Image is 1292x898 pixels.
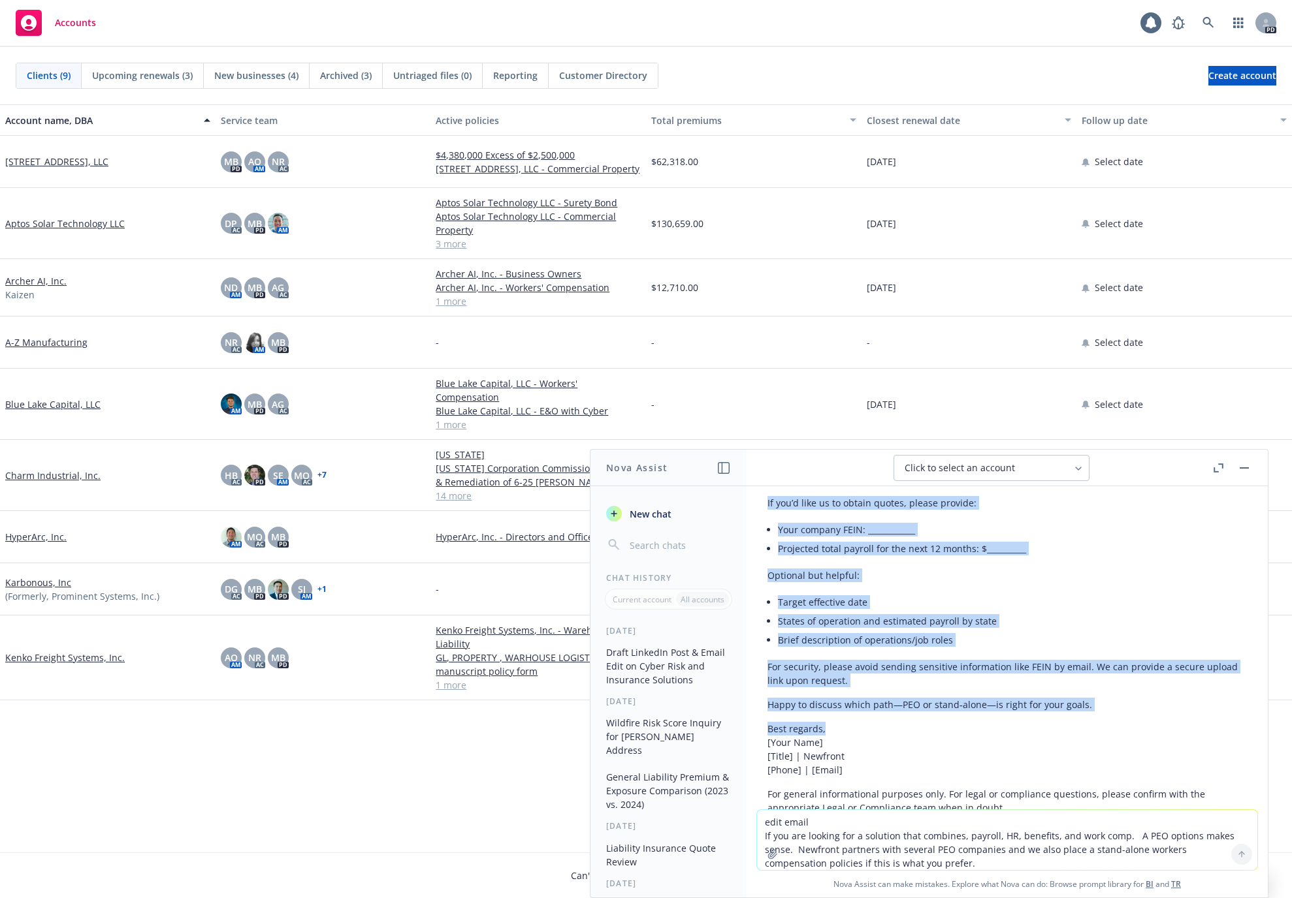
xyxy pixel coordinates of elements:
span: AG [272,281,284,294]
span: MB [248,582,262,596]
span: Archived (3) [320,69,372,82]
span: Select date [1095,217,1143,230]
a: 3 more [436,237,641,251]
div: Total premiums [651,114,842,127]
button: Draft LinkedIn Post & Email Edit on Cyber Risk and Insurance Solutions [601,642,736,690]
span: Reporting [493,69,538,82]
span: [DATE] [867,217,896,230]
span: Select date [1095,281,1143,294]
span: New businesses (4) [214,69,299,82]
span: NR [272,155,285,168]
span: Click to select an account [905,461,1015,474]
a: [US_STATE] Corporation Commission-Plugging & Remediation of 6-25 [PERSON_NAME] [436,461,641,489]
span: $12,710.00 [651,281,698,294]
img: photo [221,394,242,414]
span: MB [271,651,285,664]
div: [DATE] [590,625,747,636]
a: Accounts [10,5,101,41]
span: AG [272,397,284,411]
span: [DATE] [867,281,896,294]
a: Kenko Freight Systems, Inc. [5,651,125,664]
a: Report a Bug [1165,10,1191,36]
span: Create account [1208,63,1276,88]
button: Click to select an account [894,455,1090,481]
span: [DATE] [867,155,896,168]
p: Optional but helpful: [767,568,1247,582]
span: HB [225,469,238,482]
span: MB [248,397,262,411]
li: Target effective date [778,593,1247,612]
a: Charm Industrial, Inc. [5,469,101,482]
span: MB [271,530,285,544]
a: Karbonous, Inc [5,576,71,589]
span: $62,318.00 [651,155,698,168]
span: Upcoming renewals (3) [92,69,193,82]
a: Kenko Freight Systems, Inc. - Warehouse Legal Liability [436,623,641,651]
span: $130,659.00 [651,217,703,230]
img: photo [244,332,265,353]
p: Best regards, [Your Name] [Title] | Newfront [Phone] | [Email] [767,722,1247,777]
a: Switch app [1225,10,1252,36]
a: Aptos Solar Technology LLC - Surety Bond [436,196,641,209]
a: Blue Lake Capital, LLC [5,397,101,411]
div: Active policies [436,114,641,127]
a: $4,380,000 Excess of $2,500,000 [436,148,641,162]
p: If you’d like us to obtain quotes, please provide: [767,496,1247,510]
a: Archer AI, Inc. - Workers' Compensation [436,281,641,294]
li: Your company FEIN: ____________ [778,520,1247,539]
div: Account name, DBA [5,114,196,127]
span: SJ [298,582,306,596]
div: [DATE] [590,820,747,831]
span: DG [225,582,238,596]
span: - [651,397,654,411]
span: MB [248,281,262,294]
a: Archer AI, Inc. - Business Owners [436,267,641,281]
span: New chat [627,507,671,521]
div: Follow up date [1082,114,1272,127]
span: Select date [1095,155,1143,168]
a: Aptos Solar Technology LLC [5,217,125,230]
div: Chat History [590,572,747,583]
div: [DATE] [590,696,747,707]
a: Blue Lake Capital, LLC - E&O with Cyber [436,404,641,418]
input: Search chats [627,536,731,554]
span: Nova Assist can make mistakes. Explore what Nova can do: Browse prompt library for and [752,871,1263,897]
span: AO [225,651,238,664]
a: GL, PROPERTY , WARHOUSE LOGISTICS- manuscript policy form [436,651,641,678]
button: Total premiums [646,104,862,136]
a: BI [1146,878,1154,890]
span: Can't find an account? [571,869,721,882]
span: [DATE] [867,397,896,411]
a: 1 more [436,294,641,308]
span: Select date [1095,397,1143,411]
a: A-Z Manufacturing [5,335,88,349]
a: Blue Lake Capital, LLC - Workers' Compensation [436,377,641,404]
span: MB [248,217,262,230]
img: photo [268,579,289,600]
span: Clients (9) [27,69,71,82]
button: Follow up date [1076,104,1292,136]
button: General Liability Premium & Exposure Comparison (2023 vs. 2024) [601,766,736,815]
span: - [651,335,654,349]
span: MB [224,155,238,168]
span: - [436,582,439,596]
img: photo [244,465,265,486]
button: Liability Insurance Quote Review [601,837,736,873]
p: Current account [613,594,671,605]
img: photo [268,213,289,234]
a: 1 more [436,678,641,692]
a: + 1 [317,585,327,593]
a: 14 more [436,489,641,503]
button: Closest renewal date [862,104,1077,136]
p: For security, please avoid sending sensitive information like FEIN by email. We can provide a sec... [767,660,1247,687]
span: Select date [1095,335,1143,349]
div: [DATE] [590,878,747,889]
li: Projected total payroll for the next 12 months: $__________ [778,539,1247,558]
span: AO [248,155,261,168]
a: HyperArc, Inc. - Directors and Officers [436,530,641,544]
span: MQ [294,469,310,482]
a: [US_STATE] [436,448,641,461]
